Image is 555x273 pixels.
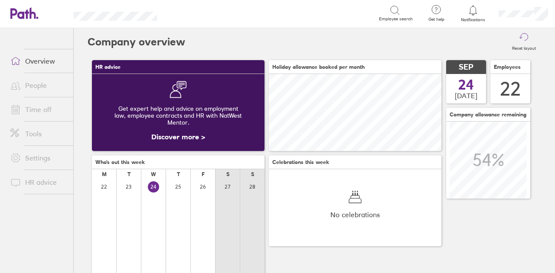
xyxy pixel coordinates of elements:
span: Company allowance remaining [450,112,526,118]
div: W [151,171,156,177]
a: Tools [3,125,73,142]
a: Settings [3,149,73,167]
span: Holiday allowance booked per month [272,64,365,70]
div: Get expert help and advice on employment law, employee contracts and HR with NatWest Mentor. [99,98,258,133]
div: F [202,171,205,177]
div: 22 [500,78,521,100]
div: S [226,171,229,177]
div: T [177,171,180,177]
div: S [251,171,254,177]
a: Time off [3,101,73,118]
span: Get help [422,17,451,22]
a: Overview [3,52,73,70]
span: 24 [458,78,474,92]
span: [DATE] [455,92,477,100]
a: People [3,77,73,94]
span: Celebrations this week [272,159,329,165]
a: Discover more > [151,132,205,141]
a: Notifications [459,4,487,22]
a: HR advice [3,173,73,191]
h2: Company overview [88,28,185,56]
button: Reset layout [507,28,541,56]
span: Notifications [459,17,487,22]
span: Employees [494,64,521,70]
label: Reset layout [507,43,541,51]
span: SEP [459,63,473,72]
span: Who's out this week [95,159,145,165]
span: No celebrations [330,211,380,218]
div: M [102,171,107,177]
span: Employee search [379,16,413,22]
div: Search [180,9,202,17]
span: HR advice [95,64,121,70]
div: T [127,171,131,177]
